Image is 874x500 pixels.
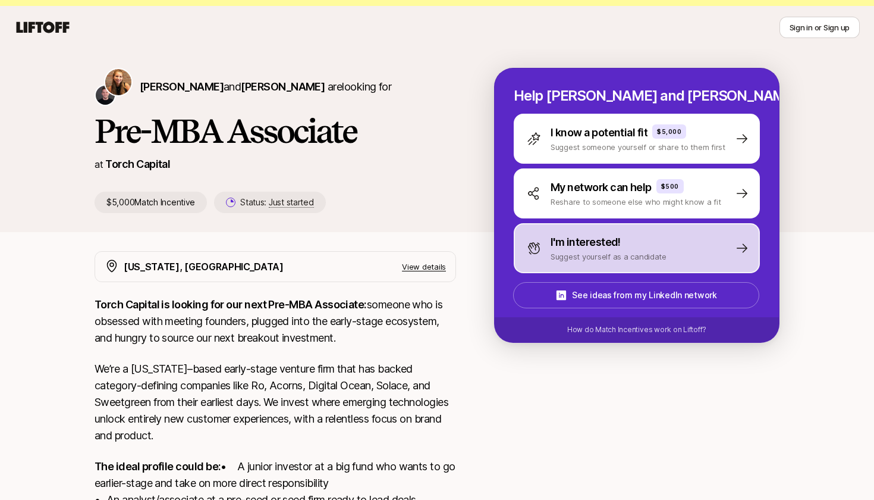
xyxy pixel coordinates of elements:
p: See ideas from my LinkedIn network [572,288,716,302]
button: See ideas from my LinkedIn network [513,282,759,308]
button: Sign in or Sign up [779,17,860,38]
p: How do Match Incentives work on Liftoff? [567,324,706,335]
p: [US_STATE], [GEOGRAPHIC_DATA] [124,259,284,274]
span: [PERSON_NAME] [140,80,224,93]
p: someone who is obsessed with meeting founders, plugged into the early-stage ecosystem, and hungry... [95,296,456,346]
p: We’re a [US_STATE]–based early-stage venture firm that has backed category-defining companies lik... [95,361,456,444]
p: Help [PERSON_NAME] and [PERSON_NAME] hire [514,87,760,104]
h1: Pre-MBA Associate [95,113,456,149]
p: Reshare to someone else who might know a fit [551,196,721,208]
p: Status: [240,195,313,210]
p: My network can help [551,179,652,196]
span: [PERSON_NAME] [241,80,325,93]
p: Suggest someone yourself or share to them first [551,141,725,153]
p: $500 [661,182,679,191]
p: Suggest yourself as a candidate [551,251,666,262]
p: are looking for [140,79,391,95]
p: $5,000 [657,127,681,136]
img: Katie Reiner [105,69,131,95]
p: I'm interested! [551,234,621,251]
p: View details [402,261,446,273]
strong: Torch Capital is looking for our next Pre-MBA Associate: [95,298,367,311]
p: $5,000 Match Incentive [95,192,207,213]
span: Just started [269,197,314,208]
span: and [224,80,325,93]
strong: The ideal profile could be: [95,460,221,473]
img: Christopher Harper [96,86,115,105]
p: at [95,157,103,172]
p: I know a potential fit [551,124,647,141]
a: Torch Capital [105,158,170,170]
